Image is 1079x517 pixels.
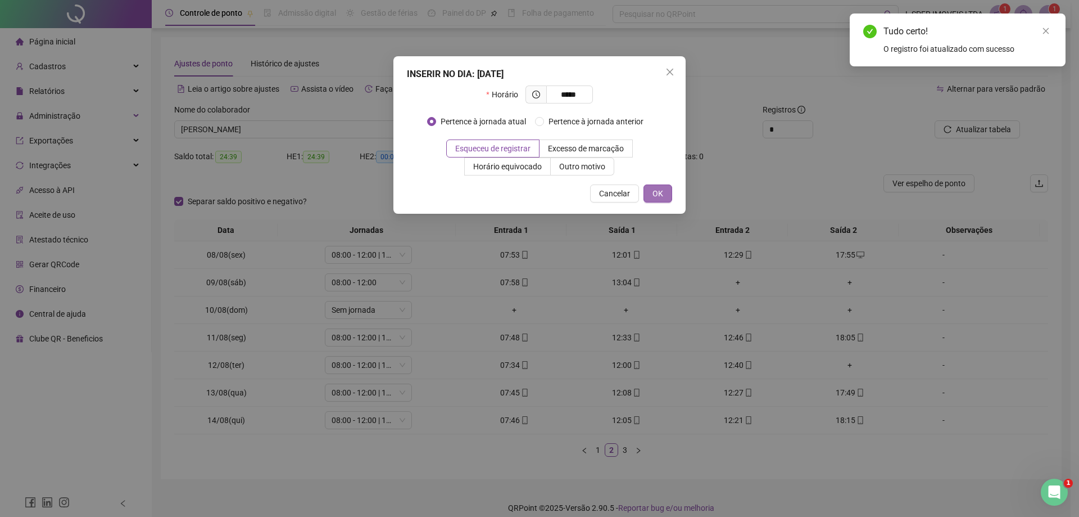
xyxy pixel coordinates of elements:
[544,115,648,128] span: Pertence à jornada anterior
[599,187,630,200] span: Cancelar
[407,68,672,81] div: INSERIR NO DIA : [DATE]
[661,63,679,81] button: Close
[883,43,1052,55] div: O registro foi atualizado com sucesso
[590,185,639,203] button: Cancelar
[652,187,663,200] span: OK
[883,25,1052,38] div: Tudo certo!
[1040,25,1052,37] a: Close
[436,115,531,128] span: Pertence à jornada atual
[1042,27,1050,35] span: close
[473,162,542,171] span: Horário equivocado
[1041,479,1068,506] iframe: Intercom live chat
[486,86,525,104] label: Horário
[548,144,624,153] span: Excesso de marcação
[1064,479,1073,488] span: 1
[643,185,672,203] button: OK
[665,68,674,77] span: close
[455,144,531,153] span: Esqueceu de registrar
[532,91,540,98] span: clock-circle
[559,162,605,171] span: Outro motivo
[863,25,877,38] span: check-circle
